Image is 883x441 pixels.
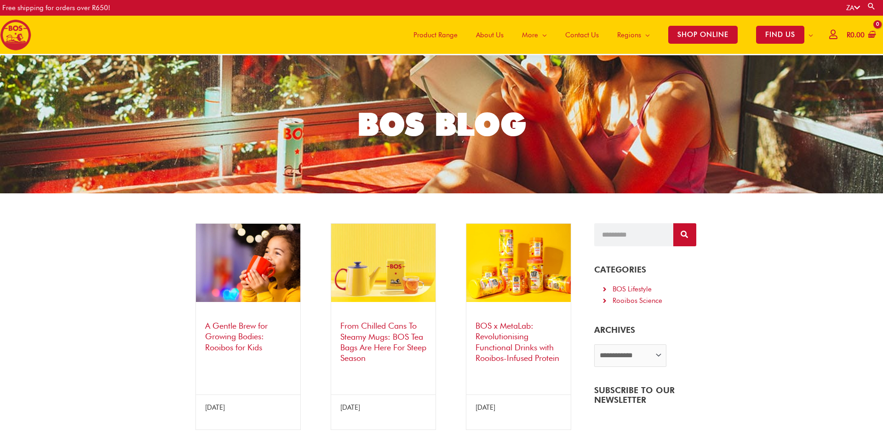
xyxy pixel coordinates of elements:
nav: Site Navigation [397,16,822,54]
bdi: 0.00 [847,31,865,39]
span: More [522,21,538,49]
h5: ARCHIVES [594,325,696,335]
a: Product Range [404,16,467,54]
a: View Shopping Cart, empty [845,25,876,46]
a: BOS x MetaLab: Revolutionising Functional Drinks with Rooibos-Infused Protein [476,321,559,363]
span: Product Range [413,21,458,49]
span: R [847,31,850,39]
span: [DATE] [476,403,495,412]
a: SHOP ONLINE [659,16,747,54]
span: [DATE] [205,403,225,412]
div: Rooibos Science [613,295,662,307]
a: BOS Lifestyle [601,284,689,295]
div: BOS Lifestyle [613,284,652,295]
h4: CATEGORIES [594,265,696,275]
a: From Chilled Cans To Steamy Mugs: BOS Tea Bags Are Here For Steep Season [340,321,426,363]
button: Search [673,223,696,246]
span: About Us [476,21,504,49]
span: SHOP ONLINE [668,26,738,44]
a: About Us [467,16,513,54]
span: Regions [617,21,641,49]
a: ZA [846,4,860,12]
a: Contact Us [556,16,608,54]
a: Search button [867,2,876,11]
span: Contact Us [565,21,599,49]
h1: BOS BLOG [189,103,694,146]
a: Rooibos Science [601,295,689,307]
a: Regions [608,16,659,54]
span: [DATE] [340,403,360,412]
span: FIND US [756,26,804,44]
a: A Gentle Brew for Growing Bodies: Rooibos for Kids [205,321,268,352]
h4: SUBSCRIBE TO OUR NEWSLETTER [594,385,696,405]
img: metalabxbos 250 [466,224,571,302]
img: bos tea variety pack – the perfect rooibos gift [331,224,436,302]
a: More [513,16,556,54]
img: cute little girl with cup of rooibos [196,224,300,302]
